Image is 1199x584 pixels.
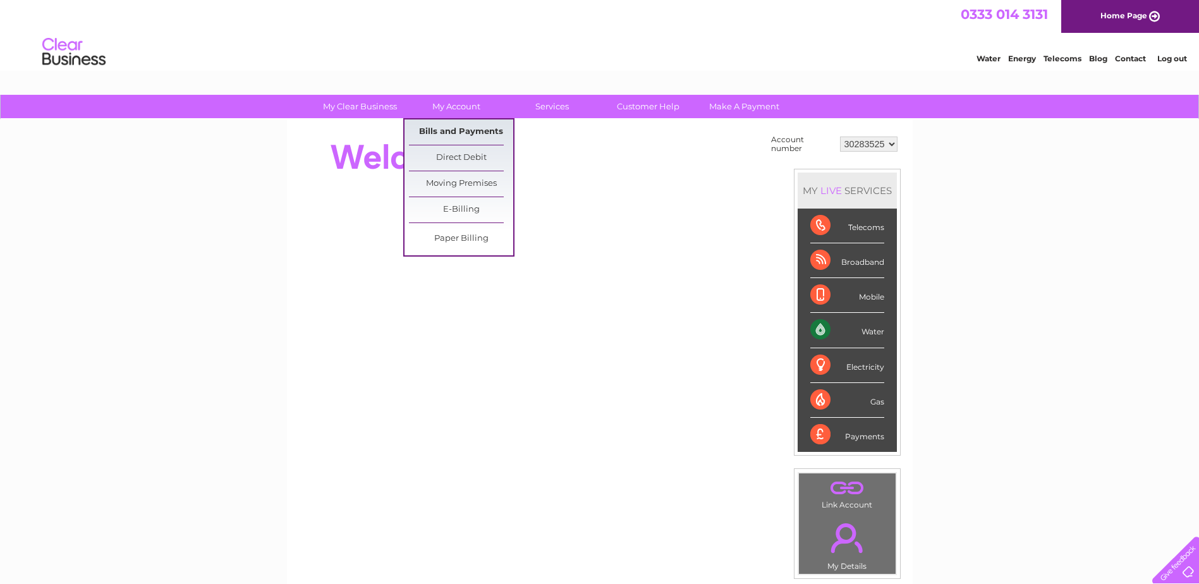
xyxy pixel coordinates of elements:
[768,132,837,156] td: Account number
[596,95,700,118] a: Customer Help
[409,226,513,252] a: Paper Billing
[798,173,897,209] div: MY SERVICES
[798,513,896,575] td: My Details
[810,348,884,383] div: Electricity
[810,418,884,452] div: Payments
[301,7,899,61] div: Clear Business is a trading name of Verastar Limited (registered in [GEOGRAPHIC_DATA] No. 3667643...
[404,95,508,118] a: My Account
[961,6,1048,22] a: 0333 014 3131
[810,278,884,313] div: Mobile
[42,33,106,71] img: logo.png
[1089,54,1107,63] a: Blog
[818,185,844,197] div: LIVE
[977,54,1001,63] a: Water
[798,473,896,513] td: Link Account
[500,95,604,118] a: Services
[409,197,513,222] a: E-Billing
[692,95,796,118] a: Make A Payment
[1157,54,1187,63] a: Log out
[802,516,892,560] a: .
[1008,54,1036,63] a: Energy
[810,209,884,243] div: Telecoms
[1115,54,1146,63] a: Contact
[810,313,884,348] div: Water
[1044,54,1081,63] a: Telecoms
[409,145,513,171] a: Direct Debit
[409,119,513,145] a: Bills and Payments
[409,171,513,197] a: Moving Premises
[810,243,884,278] div: Broadband
[810,383,884,418] div: Gas
[308,95,412,118] a: My Clear Business
[802,477,892,499] a: .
